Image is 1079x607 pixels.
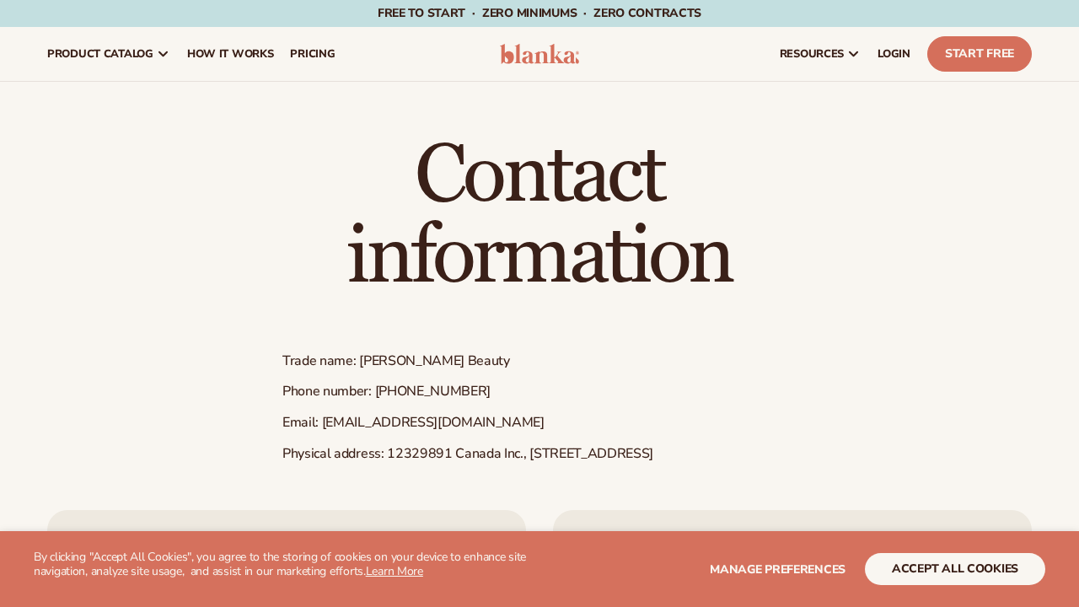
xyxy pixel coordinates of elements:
[771,27,869,81] a: resources
[290,47,335,61] span: pricing
[282,414,797,432] p: Email: [EMAIL_ADDRESS][DOMAIN_NAME]
[366,563,423,579] a: Learn More
[500,44,579,64] img: logo
[927,36,1032,72] a: Start Free
[34,551,539,579] p: By clicking "Accept All Cookies", you agree to the storing of cookies on your device to enhance s...
[282,27,343,81] a: pricing
[878,47,910,61] span: LOGIN
[179,27,282,81] a: How It Works
[282,352,797,370] p: Trade name: [PERSON_NAME] Beauty
[282,136,797,298] h1: Contact information
[47,47,153,61] span: product catalog
[378,5,701,21] span: Free to start · ZERO minimums · ZERO contracts
[187,47,274,61] span: How It Works
[869,27,919,81] a: LOGIN
[780,47,844,61] span: resources
[282,445,797,463] p: Physical address: 12329891 Canada Inc., [STREET_ADDRESS]
[710,561,845,577] span: Manage preferences
[282,383,797,400] p: Phone number: [PHONE_NUMBER]
[39,27,179,81] a: product catalog
[710,553,845,585] button: Manage preferences
[865,553,1045,585] button: accept all cookies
